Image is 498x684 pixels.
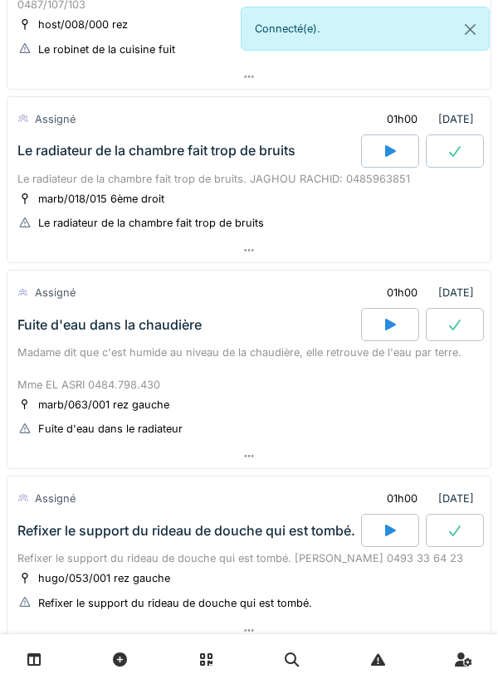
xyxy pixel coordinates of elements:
div: 01h00 [387,111,417,127]
div: Madame dit que c'est humide au niveau de la chaudière, elle retrouve de l'eau par terre. Mme EL A... [17,344,481,393]
div: Connecté(e). [241,7,490,51]
div: [DATE] [373,104,481,134]
div: 01h00 [387,491,417,506]
div: Fuite d'eau dans le radiateur [38,421,183,437]
div: marb/063/001 rez gauche [38,397,169,413]
div: Refixer le support du rideau de douche qui est tombé. [38,595,312,611]
div: host/008/000 rez [38,17,128,32]
div: Refixer le support du rideau de douche qui est tombé. [17,523,355,539]
div: Fuite d'eau dans la chaudière [17,317,202,333]
div: hugo/053/001 rez gauche [38,570,170,586]
div: Assigné [35,285,76,300]
div: Le radiateur de la chambre fait trop de bruits [17,143,295,159]
div: [DATE] [373,277,481,308]
div: marb/018/015 6ème droit [38,191,164,207]
div: Le radiateur de la chambre fait trop de bruits. JAGHOU RACHID: 0485963851 [17,171,481,187]
div: Le robinet de la cuisine fuit [38,42,175,57]
div: Refixer le support du rideau de douche qui est tombé. [PERSON_NAME] 0493 33 64 23 [17,550,481,566]
div: [DATE] [373,483,481,514]
div: Assigné [35,111,76,127]
div: Le radiateur de la chambre fait trop de bruits [38,215,264,231]
button: Close [452,7,489,51]
div: Assigné [35,491,76,506]
div: 01h00 [387,285,417,300]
